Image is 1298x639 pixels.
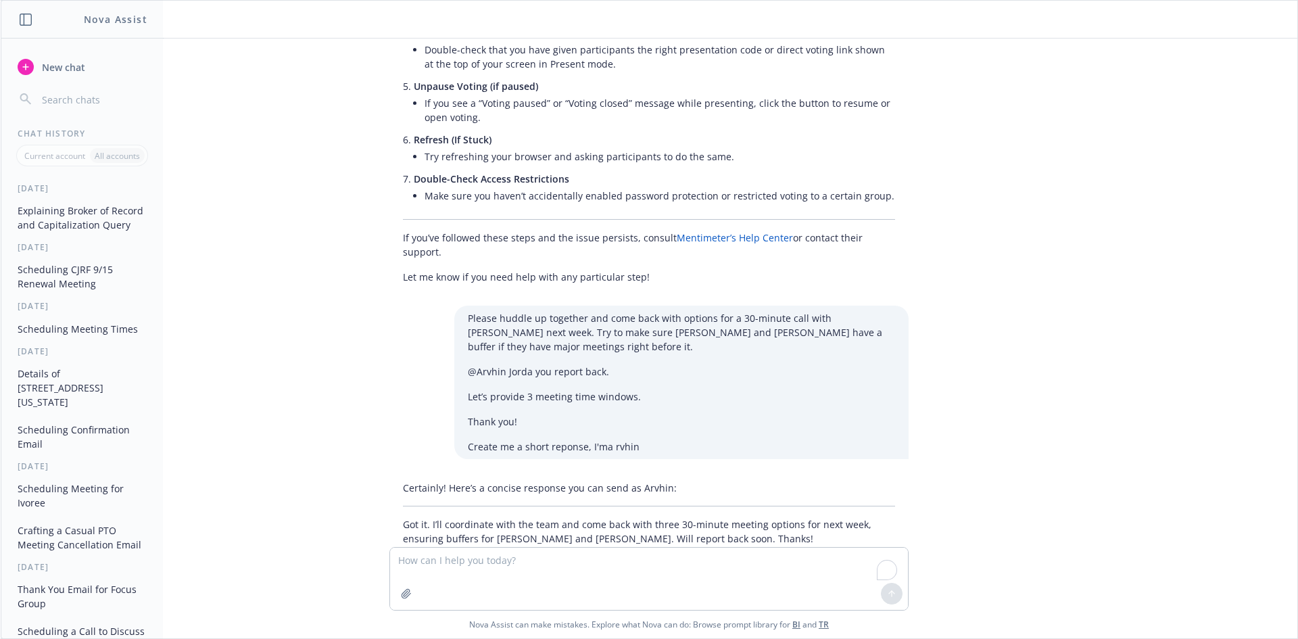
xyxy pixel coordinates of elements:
button: Crafting a Casual PTO Meeting Cancellation Email [12,519,152,556]
p: If you’ve followed these steps and the issue persists, consult or contact their support. [403,231,895,259]
p: Got it. I’ll coordinate with the team and come back with three 30-minute meeting options for next... [403,517,895,546]
li: If you see a “Voting paused” or “Voting closed” message while presenting, click the button to res... [425,93,895,127]
a: BI [792,619,800,630]
button: Explaining Broker of Record and Capitalization Query [12,199,152,236]
div: [DATE] [1,300,163,312]
p: Let’s provide 3 meeting time windows. [468,389,895,404]
p: Please huddle up together and come back with options for a 30-minute call with [PERSON_NAME] next... [468,311,895,354]
div: [DATE] [1,346,163,357]
div: Chat History [1,128,163,139]
p: Let me know if you need help with any particular step! [403,270,895,284]
li: Make sure you haven’t accidentally enabled password protection or restricted voting to a certain ... [425,186,895,206]
span: Double-Check Access Restrictions [414,172,569,185]
div: [DATE] [1,241,163,253]
textarea: To enrich screen reader interactions, please activate Accessibility in Grammarly extension settings [390,548,908,610]
h1: Nova Assist [84,12,147,26]
a: TR [819,619,829,630]
div: [DATE] [1,460,163,472]
input: Search chats [39,90,147,109]
button: Scheduling CJRF 9/15 Renewal Meeting [12,258,152,295]
p: Certainly! Here’s a concise response you can send as Arvhin: [403,481,895,495]
p: Thank you! [468,415,895,429]
span: Refresh (If Stuck) [414,133,491,146]
p: All accounts [95,150,140,162]
button: Scheduling Meeting Times [12,318,152,340]
button: New chat [12,55,152,79]
span: New chat [39,60,85,74]
a: Mentimeter’s Help Center [677,231,793,244]
p: @Arvhin Jorda you report back. [468,364,895,379]
button: Thank You Email for Focus Group [12,578,152,615]
li: Double-check that you have given participants the right presentation code or direct voting link s... [425,40,895,74]
button: Details of [STREET_ADDRESS][US_STATE] [12,362,152,413]
p: Create me a short reponse, I'ma rvhin [468,440,895,454]
span: Nova Assist can make mistakes. Explore what Nova can do: Browse prompt library for and [6,611,1292,638]
div: [DATE] [1,183,163,194]
button: Scheduling Meeting for Ivoree [12,477,152,514]
p: Current account [24,150,85,162]
div: [DATE] [1,561,163,573]
button: Scheduling Confirmation Email [12,419,152,455]
span: Unpause Voting (if paused) [414,80,538,93]
li: Try refreshing your browser and asking participants to do the same. [425,147,895,166]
